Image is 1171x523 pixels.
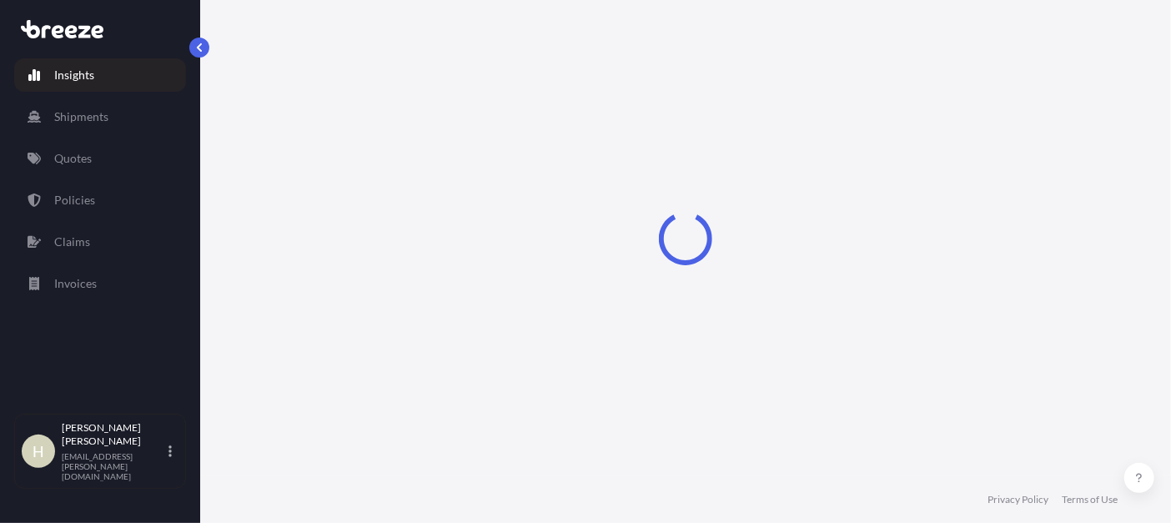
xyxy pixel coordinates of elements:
a: Shipments [14,100,186,133]
a: Policies [14,184,186,217]
p: Claims [54,234,90,250]
a: Claims [14,225,186,259]
p: Quotes [54,150,92,167]
p: Insights [54,67,94,83]
a: Insights [14,58,186,92]
a: Privacy Policy [988,493,1048,506]
p: [EMAIL_ADDRESS][PERSON_NAME][DOMAIN_NAME] [62,435,165,465]
p: [PERSON_NAME] [PERSON_NAME] [62,405,165,431]
span: H [33,426,44,443]
a: Invoices [14,267,186,300]
p: Invoices [54,275,97,292]
img: organization-logo [21,492,126,509]
p: Shipments [54,108,108,125]
a: Quotes [14,142,186,175]
p: Policies [54,192,95,209]
a: Terms of Use [1062,493,1118,506]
